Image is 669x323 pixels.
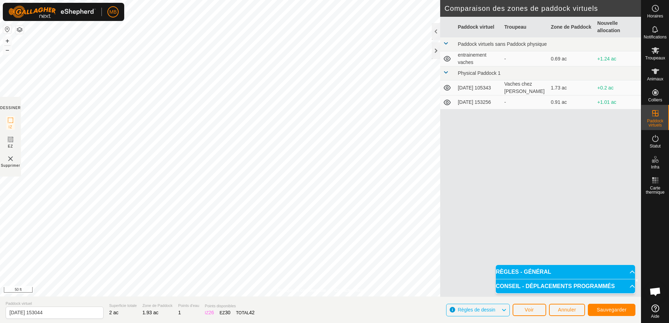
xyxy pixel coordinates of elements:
[504,55,545,63] div: -
[558,307,576,313] span: Annuler
[458,70,500,76] span: Physical Paddock 1
[594,95,641,109] td: +1.01 ac
[3,25,12,34] button: Réinitialiser la carte
[594,17,641,37] th: Nouvelle allocation
[205,309,214,316] div: IZ
[548,17,594,37] th: Zone de Paddock
[6,155,15,163] img: Paddock virtuel
[651,314,659,318] span: Aide
[496,283,615,289] span: CONSEIL - DÉPLACEMENTS PROGRAMMÉS
[548,95,594,109] td: 0.91 ac
[650,144,661,148] span: Statut
[496,265,635,279] p-accordion-header: RÈGLES - GÉNÉRAL
[109,310,118,315] span: 2 ac
[513,304,546,316] button: Voir
[458,41,547,47] span: Paddock virtuels sans Paddock physique
[8,144,13,149] span: EZ
[277,287,326,294] a: Politique de confidentialité
[594,80,641,95] td: +0.2 ac
[504,99,545,106] div: -
[458,307,495,313] span: Règles de dessin
[651,165,659,169] span: Infra
[455,95,501,109] td: [DATE] 153256
[3,37,12,45] button: +
[444,4,641,13] h2: Comparaison des zones de paddock virtuels
[645,281,666,302] div: Ouvrir le chat
[455,80,501,95] td: [DATE] 105343
[142,303,172,309] span: Zone de Paddock
[225,310,231,315] span: 30
[178,303,199,309] span: Points d'eau
[647,14,663,18] span: Horaires
[597,307,627,313] span: Sauvegarder
[178,310,181,315] span: 1
[549,304,585,316] button: Annuler
[205,303,254,309] span: Points disponibles
[643,186,667,194] span: Carte thermique
[641,302,669,321] a: Aide
[110,8,117,16] span: MB
[6,301,104,307] span: Paddock virtuel
[455,51,501,66] td: entrainement vaches
[645,56,665,60] span: Troupeaux
[3,46,12,54] button: –
[334,287,364,294] a: Contactez-nous
[643,119,667,127] span: Paddock virtuels
[647,77,663,81] span: Animaux
[501,17,548,37] th: Troupeau
[236,309,255,316] div: TOTAL
[249,310,255,315] span: 42
[648,98,662,102] span: Colliers
[644,35,667,39] span: Notifications
[525,307,534,313] span: Voir
[8,6,96,18] img: Logo Gallagher
[109,303,137,309] span: Superficie totale
[496,269,551,275] span: RÈGLES - GÉNÉRAL
[15,26,24,34] button: Couches de carte
[594,51,641,66] td: +1.24 ac
[504,80,545,95] div: Vaches chez [PERSON_NAME]
[548,80,594,95] td: 1.73 ac
[455,17,501,37] th: Paddock virtuel
[9,124,13,130] span: IZ
[142,310,159,315] span: 1.93 ac
[220,309,231,316] div: EZ
[548,51,594,66] td: 0.69 ac
[1,163,20,168] span: Supprimer
[496,279,635,293] p-accordion-header: CONSEIL - DÉPLACEMENTS PROGRAMMÉS
[588,304,635,316] button: Sauvegarder
[209,310,214,315] span: 26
